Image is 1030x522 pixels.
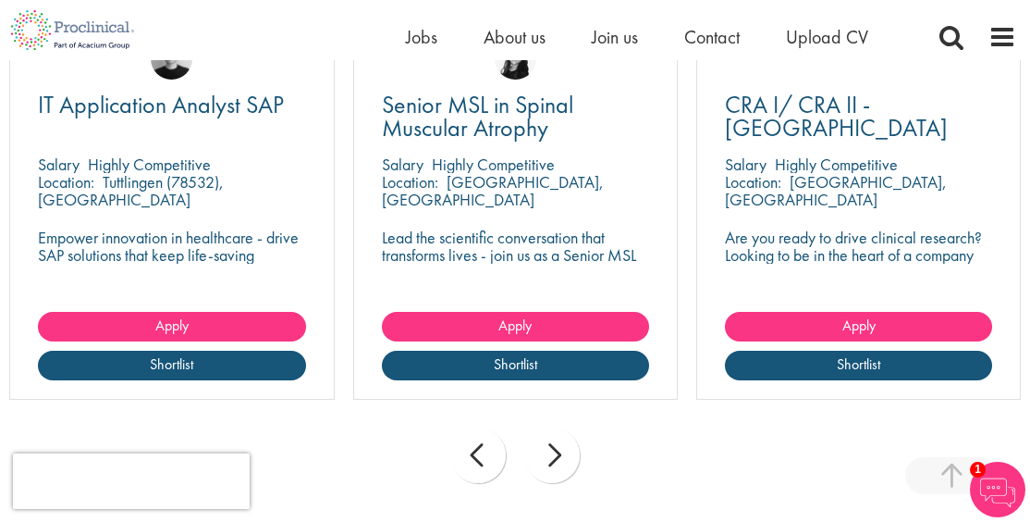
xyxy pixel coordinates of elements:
[382,154,423,175] span: Salary
[38,351,305,380] a: Shortlist
[38,171,224,210] p: Tuttlingen (78532), [GEOGRAPHIC_DATA]
[38,312,305,342] a: Apply
[38,93,305,117] a: IT Application Analyst SAP
[382,312,649,342] a: Apply
[38,229,305,281] p: Empower innovation in healthcare - drive SAP solutions that keep life-saving technology running s...
[432,154,555,175] p: Highly Competitive
[725,351,992,380] a: Shortlist
[382,89,573,143] span: Senior MSL in Spinal Muscular Atrophy
[155,316,189,335] span: Apply
[382,171,438,193] span: Location:
[498,316,532,335] span: Apply
[725,154,766,175] span: Salary
[38,89,284,120] span: IT Application Analyst SAP
[524,428,580,483] div: next
[684,25,740,49] a: Contact
[450,428,506,483] div: prev
[382,93,649,140] a: Senior MSL in Spinal Muscular Atrophy
[775,154,898,175] p: Highly Competitive
[725,229,992,281] p: Are you ready to drive clinical research? Looking to be in the heart of a company where precision...
[725,93,992,140] a: CRA I/ CRA II - [GEOGRAPHIC_DATA]
[970,462,1025,517] img: Chatbot
[484,25,546,49] a: About us
[592,25,638,49] a: Join us
[406,25,437,49] a: Jobs
[725,171,781,193] span: Location:
[382,171,604,210] p: [GEOGRAPHIC_DATA], [GEOGRAPHIC_DATA]
[970,462,986,478] span: 1
[725,312,992,342] a: Apply
[786,25,868,49] a: Upload CV
[725,171,947,210] p: [GEOGRAPHIC_DATA], [GEOGRAPHIC_DATA]
[725,89,948,143] span: CRA I/ CRA II - [GEOGRAPHIC_DATA]
[382,229,649,281] p: Lead the scientific conversation that transforms lives - join us as a Senior MSL in Spinal Muscul...
[842,316,876,335] span: Apply
[88,154,211,175] p: Highly Competitive
[38,154,80,175] span: Salary
[382,351,649,380] a: Shortlist
[38,171,94,193] span: Location:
